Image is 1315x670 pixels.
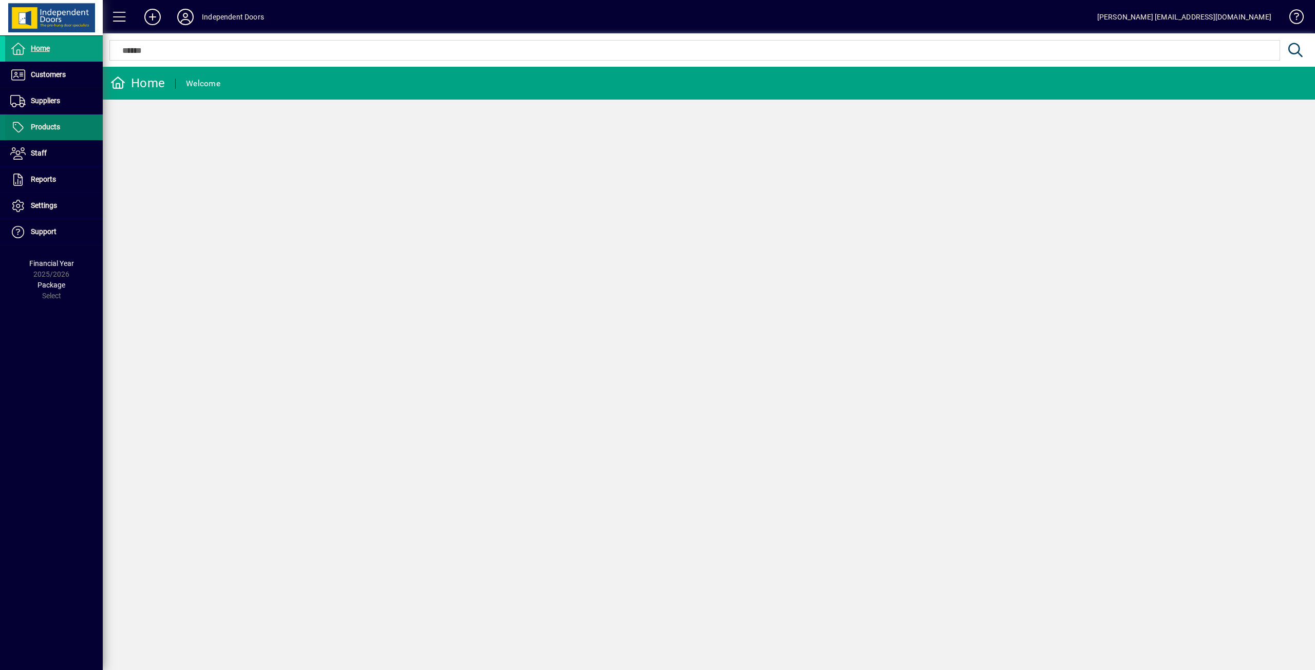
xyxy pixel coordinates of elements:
[5,141,103,166] a: Staff
[31,70,66,79] span: Customers
[31,44,50,52] span: Home
[31,227,57,236] span: Support
[31,97,60,105] span: Suppliers
[5,193,103,219] a: Settings
[136,8,169,26] button: Add
[31,123,60,131] span: Products
[202,9,264,25] div: Independent Doors
[29,259,74,267] span: Financial Year
[1097,9,1271,25] div: [PERSON_NAME] [EMAIL_ADDRESS][DOMAIN_NAME]
[186,75,220,92] div: Welcome
[1282,2,1302,35] a: Knowledge Base
[37,281,65,289] span: Package
[31,201,57,209] span: Settings
[5,114,103,140] a: Products
[31,175,56,183] span: Reports
[169,8,202,26] button: Profile
[5,219,103,245] a: Support
[5,88,103,114] a: Suppliers
[31,149,47,157] span: Staff
[110,75,165,91] div: Home
[5,62,103,88] a: Customers
[5,167,103,193] a: Reports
